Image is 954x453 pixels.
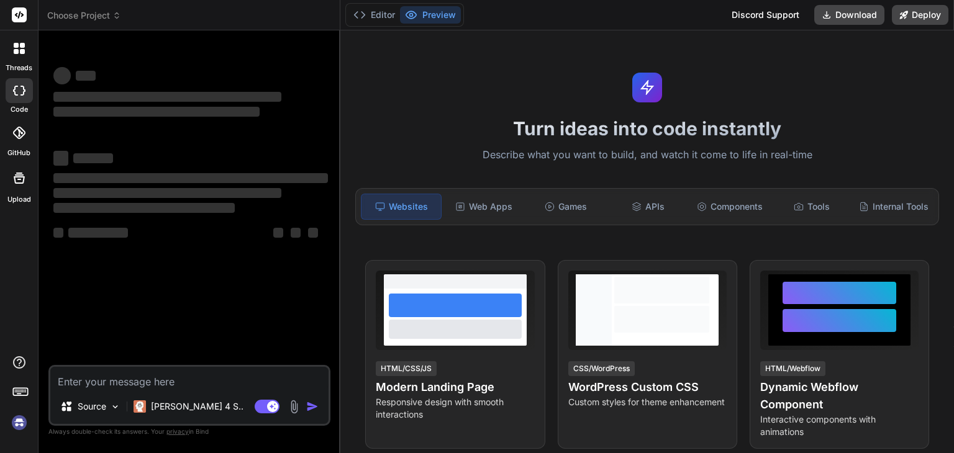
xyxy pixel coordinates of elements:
div: CSS/WordPress [568,361,635,376]
div: Discord Support [724,5,807,25]
div: Websites [361,194,442,220]
button: Deploy [892,5,948,25]
span: ‌ [273,228,283,238]
span: ‌ [76,71,96,81]
p: Responsive design with smooth interactions [376,396,534,421]
span: ‌ [308,228,318,238]
div: APIs [608,194,688,220]
span: ‌ [53,92,281,102]
span: ‌ [53,228,63,238]
img: icon [306,400,319,413]
label: code [11,104,28,115]
div: Web Apps [444,194,524,220]
div: Tools [772,194,852,220]
img: Claude 4 Sonnet [134,400,146,413]
div: HTML/Webflow [760,361,825,376]
p: Always double-check its answers. Your in Bind [48,426,330,437]
span: privacy [166,428,189,435]
span: ‌ [53,173,328,183]
div: HTML/CSS/JS [376,361,437,376]
span: ‌ [53,203,235,213]
button: Preview [400,6,461,24]
h4: WordPress Custom CSS [568,379,727,396]
div: Components [690,194,770,220]
label: GitHub [7,148,30,158]
h1: Turn ideas into code instantly [348,117,947,140]
p: Custom styles for theme enhancement [568,396,727,408]
p: Interactive components with animations [760,413,919,438]
div: Games [526,194,606,220]
span: ‌ [53,67,71,84]
p: Source [78,400,106,413]
span: ‌ [291,228,301,238]
h4: Dynamic Webflow Component [760,379,919,413]
div: Internal Tools [854,194,934,220]
p: Describe what you want to build, and watch it come to life in real-time [348,147,947,163]
img: signin [9,412,30,433]
button: Editor [348,6,400,24]
img: attachment [287,400,301,414]
button: Download [814,5,884,25]
span: ‌ [73,153,113,163]
label: Upload [7,194,31,205]
label: threads [6,63,32,73]
img: Pick Models [110,401,120,412]
h4: Modern Landing Page [376,379,534,396]
p: [PERSON_NAME] 4 S.. [151,400,243,413]
span: ‌ [53,107,260,117]
span: ‌ [68,228,128,238]
span: Choose Project [47,9,121,22]
span: ‌ [53,151,68,166]
span: ‌ [53,188,281,198]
